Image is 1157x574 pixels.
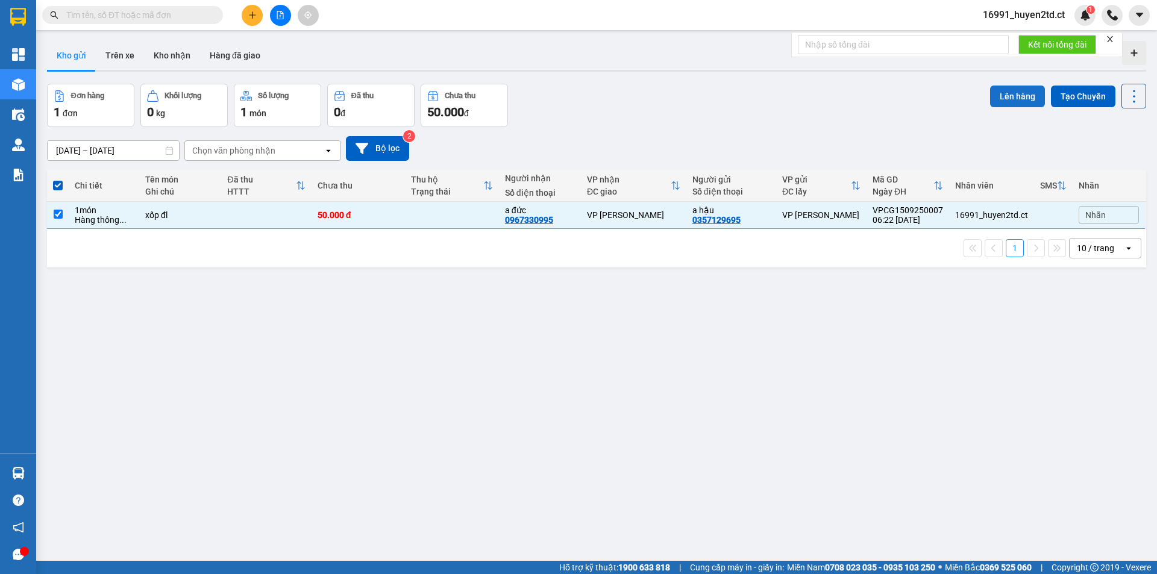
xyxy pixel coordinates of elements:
span: copyright [1090,563,1099,572]
span: | [1041,561,1043,574]
div: Người nhận [505,173,575,183]
button: Kho nhận [144,41,200,70]
div: 50.000 đ [318,210,400,220]
img: warehouse-icon [12,139,25,151]
button: Tạo Chuyến [1051,86,1115,107]
div: xốp đl [145,210,215,220]
img: dashboard-icon [12,48,25,61]
svg: open [1124,243,1133,253]
strong: 0369 525 060 [980,563,1032,572]
div: Nhãn [1079,181,1139,190]
div: 0357129695 [692,215,741,225]
th: Toggle SortBy [776,170,867,202]
span: món [249,108,266,118]
div: Chưa thu [445,92,475,100]
div: Thu hộ [411,175,483,184]
span: question-circle [13,494,24,506]
span: 50.000 [427,105,464,119]
sup: 2 [403,130,415,142]
button: Chưa thu50.000đ [421,84,508,127]
div: Đã thu [227,175,295,184]
button: Hàng đã giao [200,41,270,70]
div: Tên món [145,175,215,184]
div: Ngày ĐH [873,187,933,196]
div: VP [PERSON_NAME] [587,210,680,220]
div: a hậu [692,205,770,215]
span: search [50,11,58,19]
input: Tìm tên, số ĐT hoặc mã đơn [66,8,209,22]
span: caret-down [1134,10,1145,20]
button: Bộ lọc [346,136,409,161]
span: 0 [147,105,154,119]
div: VP [PERSON_NAME] [782,210,861,220]
span: file-add [276,11,284,19]
div: 16991_huyen2td.ct [955,210,1028,220]
span: ... [119,215,127,225]
div: Hàng thông thường [75,215,133,225]
input: Select a date range. [48,141,179,160]
div: Tạo kho hàng mới [1122,41,1146,65]
button: Số lượng1món [234,84,321,127]
sup: 1 [1086,5,1095,14]
span: message [13,549,24,560]
button: aim [298,5,319,26]
div: Người gửi [692,175,770,184]
span: 1 [54,105,60,119]
div: 0967330995 [505,215,553,225]
button: Trên xe [96,41,144,70]
button: Kho gửi [47,41,96,70]
button: Đơn hàng1đơn [47,84,134,127]
div: Số lượng [258,92,289,100]
span: aim [304,11,312,19]
div: ĐC lấy [782,187,851,196]
th: Toggle SortBy [405,170,499,202]
span: close [1106,35,1114,43]
button: 1 [1006,239,1024,257]
button: Khối lượng0kg [140,84,228,127]
div: HTTT [227,187,295,196]
span: 1 [1088,5,1093,14]
div: 06:22 [DATE] [873,215,943,225]
img: warehouse-icon [12,108,25,121]
span: Kết nối tổng đài [1028,38,1086,51]
img: warehouse-icon [12,78,25,91]
span: đơn [63,108,78,118]
div: SMS [1040,181,1057,190]
div: Chi tiết [75,181,133,190]
span: 1 [240,105,247,119]
span: Miền Bắc [945,561,1032,574]
button: file-add [270,5,291,26]
th: Toggle SortBy [867,170,949,202]
div: Chọn văn phòng nhận [192,145,275,157]
strong: 0708 023 035 - 0935 103 250 [825,563,935,572]
div: 1 món [75,205,133,215]
div: Đã thu [351,92,374,100]
th: Toggle SortBy [1034,170,1073,202]
img: phone-icon [1107,10,1118,20]
button: Lên hàng [990,86,1045,107]
div: VP gửi [782,175,851,184]
span: Hỗ trợ kỹ thuật: [559,561,670,574]
span: Cung cấp máy in - giấy in: [690,561,784,574]
div: a đức [505,205,575,215]
span: 16991_huyen2td.ct [973,7,1074,22]
div: Trạng thái [411,187,483,196]
span: Miền Nam [787,561,935,574]
div: VPCG1509250007 [873,205,943,215]
img: warehouse-icon [12,467,25,479]
span: đ [464,108,469,118]
span: | [679,561,681,574]
span: kg [156,108,165,118]
div: Khối lượng [165,92,201,100]
img: logo-vxr [10,8,26,26]
button: Đã thu0đ [327,84,415,127]
img: icon-new-feature [1080,10,1091,20]
div: Mã GD [873,175,933,184]
div: Ghi chú [145,187,215,196]
button: plus [242,5,263,26]
div: VP nhận [587,175,671,184]
img: solution-icon [12,169,25,181]
div: Nhân viên [955,181,1028,190]
input: Nhập số tổng đài [798,35,1009,54]
button: Kết nối tổng đài [1018,35,1096,54]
